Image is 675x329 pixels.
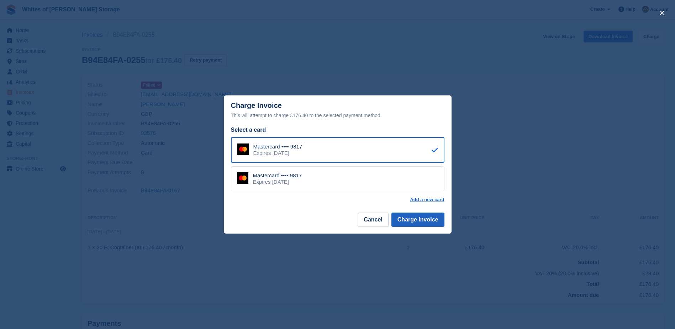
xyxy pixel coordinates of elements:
div: Expires [DATE] [253,179,302,185]
div: Charge Invoice [231,101,444,120]
img: Mastercard Logo [237,172,248,184]
div: Mastercard •••• 9817 [253,143,302,150]
div: Expires [DATE] [253,150,302,156]
button: Cancel [358,213,388,227]
div: Select a card [231,126,444,134]
div: This will attempt to charge £176.40 to the selected payment method. [231,111,444,120]
img: Mastercard Logo [237,143,249,155]
div: Mastercard •••• 9817 [253,172,302,179]
button: Charge Invoice [391,213,444,227]
button: close [656,7,668,19]
a: Add a new card [410,197,444,203]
